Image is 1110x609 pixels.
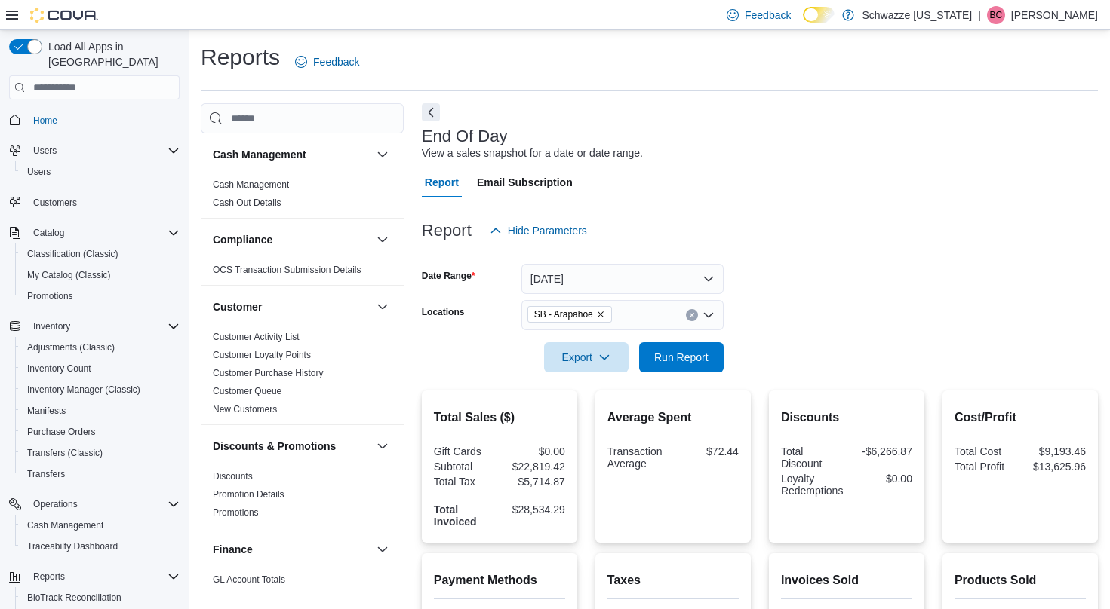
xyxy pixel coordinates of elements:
[213,404,277,415] a: New Customers
[434,409,565,427] h2: Total Sales ($)
[289,47,365,77] a: Feedback
[508,223,587,238] span: Hide Parameters
[745,8,791,23] span: Feedback
[213,439,371,454] button: Discounts & Promotions
[639,342,724,372] button: Run Report
[607,571,739,589] h2: Taxes
[15,265,186,286] button: My Catalog (Classic)
[33,498,78,510] span: Operations
[3,316,186,337] button: Inventory
[33,320,70,332] span: Inventory
[15,358,186,379] button: Inventory Count
[3,109,186,130] button: Home
[15,421,186,442] button: Purchase Orders
[27,166,51,178] span: Users
[213,232,371,247] button: Compliance
[213,147,306,162] h3: Cash Management
[374,145,392,164] button: Cash Management
[213,439,336,454] h3: Discounts & Promotions
[434,503,477,528] strong: Total Invoiced
[422,145,643,161] div: View a sales snapshot for a date or date range.
[503,461,565,473] div: $22,819.42
[27,384,140,396] span: Inventory Manager (Classic)
[422,222,472,240] h3: Report
[27,405,66,417] span: Manifests
[21,589,180,607] span: BioTrack Reconciliation
[27,224,70,242] button: Catalog
[27,193,180,212] span: Customers
[15,536,186,557] button: Traceabilty Dashboard
[503,476,565,488] div: $5,714.87
[213,349,311,361] span: Customer Loyalty Points
[21,465,180,483] span: Transfers
[1011,6,1098,24] p: [PERSON_NAME]
[213,299,262,314] h3: Customer
[434,461,497,473] div: Subtotal
[213,147,371,162] button: Cash Management
[781,473,844,497] div: Loyalty Redemptions
[27,447,103,459] span: Transfers (Classic)
[425,167,459,197] span: Report
[213,471,253,482] a: Discounts
[15,464,186,485] button: Transfers
[374,231,392,249] button: Compliance
[213,350,311,360] a: Customer Loyalty Points
[422,127,508,145] h3: End Of Day
[955,409,1086,427] h2: Cost/Profit
[21,163,57,181] a: Users
[15,400,186,421] button: Manifests
[374,540,392,559] button: Finance
[544,342,629,372] button: Export
[3,140,186,161] button: Users
[21,537,180,555] span: Traceabilty Dashboard
[213,264,361,276] span: OCS Transaction Submission Details
[27,341,115,353] span: Adjustments (Classic)
[21,287,180,305] span: Promotions
[676,445,739,458] div: $72.44
[15,286,186,307] button: Promotions
[422,270,475,282] label: Date Range
[213,331,300,343] span: Customer Activity List
[21,338,121,357] a: Adjustments (Classic)
[21,423,102,441] a: Purchase Orders
[3,494,186,515] button: Operations
[213,179,289,190] a: Cash Management
[21,402,72,420] a: Manifests
[607,409,739,427] h2: Average Spent
[213,574,285,585] a: GL Account Totals
[27,426,96,438] span: Purchase Orders
[27,495,84,513] button: Operations
[213,385,281,397] span: Customer Queue
[534,307,593,322] span: SB - Arapahoe
[27,519,103,531] span: Cash Management
[374,298,392,316] button: Customer
[850,473,912,485] div: $0.00
[21,589,128,607] a: BioTrack Reconciliation
[781,445,844,470] div: Total Discount
[213,488,284,500] span: Promotion Details
[27,317,76,335] button: Inventory
[27,568,71,586] button: Reports
[422,103,440,121] button: Next
[374,437,392,455] button: Discounts & Promotions
[213,574,285,586] span: GL Account Totals
[213,489,284,500] a: Promotion Details
[213,368,324,378] a: Customer Purchase History
[213,332,300,342] a: Customer Activity List
[21,360,180,378] span: Inventory Count
[1023,445,1086,458] div: $9,193.46
[21,465,71,483] a: Transfers
[42,39,180,69] span: Load All Apps in [GEOGRAPHIC_DATA]
[987,6,1005,24] div: Brennan Croy
[27,540,118,552] span: Traceabilty Dashboard
[21,444,109,462] a: Transfers (Classic)
[33,197,77,209] span: Customers
[33,115,57,127] span: Home
[978,6,981,24] p: |
[21,516,109,534] a: Cash Management
[201,42,280,72] h1: Reports
[15,337,186,358] button: Adjustments (Classic)
[27,248,118,260] span: Classification (Classic)
[15,379,186,400] button: Inventory Manager (Classic)
[213,386,281,396] a: Customer Queue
